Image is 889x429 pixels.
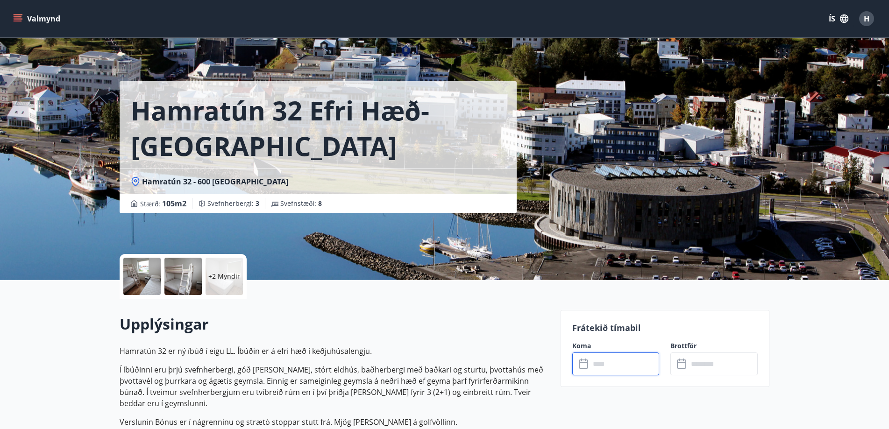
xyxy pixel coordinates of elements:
span: Svefnherbergi : [207,199,259,208]
button: H [855,7,878,30]
p: Frátekið tímabil [572,322,758,334]
button: menu [11,10,64,27]
span: Svefnstæði : [280,199,322,208]
p: Í íbúðinni eru þrjú svefnherbergi, góð [PERSON_NAME], stórt eldhús, baðherbergi með baðkari og st... [120,364,549,409]
span: 3 [256,199,259,208]
span: 105 m2 [162,198,186,209]
label: Brottför [670,341,758,351]
button: ÍS [824,10,853,27]
h1: Hamratún 32 efri hæð- [GEOGRAPHIC_DATA] [131,92,505,163]
label: Koma [572,341,660,351]
span: H [864,14,869,24]
span: Hamratún 32 - 600 [GEOGRAPHIC_DATA] [142,176,288,187]
p: +2 Myndir [208,272,240,281]
p: Verslunin Bónus er í nágrenninu og strætó stoppar stutt frá. Mjög [PERSON_NAME] á golfvöllinn. [120,416,549,428]
span: 8 [318,199,322,208]
span: Stærð : [140,198,186,209]
p: Hamratún 32 er ný íbúð í eigu LL. Íbúðin er á efri hæð í keðjuhúsalengju. [120,345,549,357]
h2: Upplýsingar [120,314,549,334]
